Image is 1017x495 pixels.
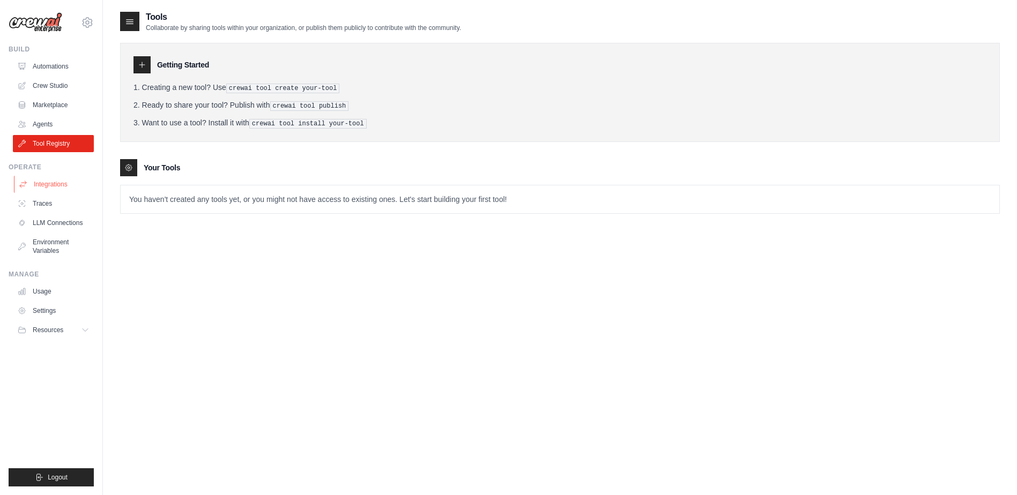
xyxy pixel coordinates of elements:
[146,11,461,24] h2: Tools
[13,195,94,212] a: Traces
[33,326,63,334] span: Resources
[9,163,94,171] div: Operate
[144,162,180,173] h3: Your Tools
[13,77,94,94] a: Crew Studio
[13,116,94,133] a: Agents
[13,234,94,259] a: Environment Variables
[270,101,349,111] pre: crewai tool publish
[14,176,95,193] a: Integrations
[146,24,461,32] p: Collaborate by sharing tools within your organization, or publish them publicly to contribute wit...
[9,270,94,279] div: Manage
[48,473,68,482] span: Logout
[121,185,999,213] p: You haven't created any tools yet, or you might not have access to existing ones. Let's start bui...
[157,59,209,70] h3: Getting Started
[133,117,986,129] li: Want to use a tool? Install it with
[13,283,94,300] a: Usage
[13,96,94,114] a: Marketplace
[133,82,986,93] li: Creating a new tool? Use
[226,84,340,93] pre: crewai tool create your-tool
[9,45,94,54] div: Build
[249,119,367,129] pre: crewai tool install your-tool
[133,100,986,111] li: Ready to share your tool? Publish with
[9,12,62,33] img: Logo
[13,58,94,75] a: Automations
[13,214,94,231] a: LLM Connections
[13,135,94,152] a: Tool Registry
[13,321,94,339] button: Resources
[13,302,94,319] a: Settings
[9,468,94,486] button: Logout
